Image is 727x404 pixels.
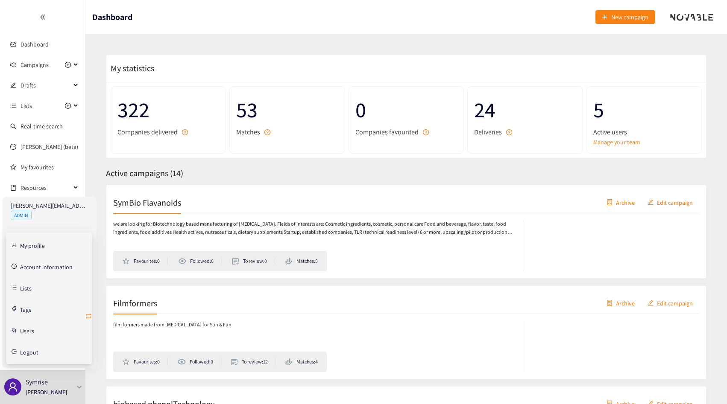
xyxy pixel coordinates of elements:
span: Matches [236,127,260,137]
button: editEdit campaign [641,296,699,310]
a: Lists [20,284,32,291]
li: Matches: 5 [285,257,318,265]
iframe: Chat Widget [684,363,727,404]
span: double-left [40,14,46,20]
button: containerArchive [600,195,641,209]
button: containerArchive [600,296,641,310]
span: Lists [21,97,32,114]
div: Widget de chat [684,363,727,404]
a: Users [20,326,34,334]
span: Edit campaign [657,298,693,308]
button: plusNew campaign [595,10,655,24]
li: Followed: 0 [177,358,221,366]
span: 53 [236,93,338,127]
span: retweet [85,313,92,321]
span: New campaign [611,12,648,22]
span: plus-circle [65,103,71,109]
span: question-circle [506,129,512,135]
a: My favourites [21,159,79,176]
span: My statistics [106,63,154,74]
p: film formers made from [MEDICAL_DATA] for Sun & Fun [113,321,232,329]
a: Manage your team [593,137,695,147]
p: Symrise [26,377,48,387]
h2: Filmformers [113,297,157,309]
span: Drafts [21,77,71,94]
span: plus-circle [65,62,71,68]
li: To review: 0 [232,257,275,265]
span: Archive [616,198,635,207]
li: To review: 12 [231,358,276,366]
p: [PERSON_NAME] [26,387,67,397]
span: Deliveries [474,127,502,137]
a: My profile [20,241,45,249]
span: Logout [20,349,38,355]
span: question-circle [423,129,429,135]
li: Favourites: 0 [122,358,168,366]
a: Real-time search [21,122,63,130]
span: Campaigns [21,56,49,73]
span: 24 [474,93,576,127]
span: Edit campaign [657,198,693,207]
span: Active users [593,127,627,137]
span: Companies delivered [117,127,178,137]
span: Active campaigns ( 14 ) [106,168,183,179]
button: editEdit campaign [641,195,699,209]
span: Companies favourited [355,127,419,137]
li: Favourites: 0 [122,257,168,265]
li: Matches: 4 [285,358,318,366]
span: edit [648,300,654,307]
span: plus [602,14,608,21]
span: 5 [593,93,695,127]
span: 322 [117,93,219,127]
span: sound [10,62,16,68]
span: question-circle [264,129,270,135]
span: edit [10,82,16,88]
a: [PERSON_NAME] (beta) [21,143,78,151]
span: Archive [616,298,635,308]
span: ADMIN [11,211,32,220]
span: Resources [21,179,71,196]
span: book [10,185,16,191]
h2: SymBio Flavanoids [113,196,181,208]
span: edit [648,199,654,206]
a: SymBio FlavanoidscontainerArchiveeditEdit campaignwe are looking for Biotechnology based manufact... [106,185,706,279]
span: question-circle [182,129,188,135]
button: retweet [85,310,92,323]
span: user [8,382,18,392]
a: Dashboard [21,41,49,48]
p: [PERSON_NAME][EMAIL_ADDRESS][PERSON_NAME][DOMAIN_NAME] [11,201,88,210]
span: container [607,300,613,307]
li: Followed: 0 [178,257,222,265]
a: FilmformerscontainerArchiveeditEdit campaignfilm formers made from [MEDICAL_DATA] for Sun & FunFa... [106,285,706,379]
a: Tags [20,305,31,313]
span: logout [12,349,17,354]
span: unordered-list [10,103,16,109]
span: container [607,199,613,206]
span: 0 [355,93,457,127]
p: we are looking for Biotechnology based manufacturing of [MEDICAL_DATA]. Fields of interests are: ... [113,220,514,236]
a: Account information [20,262,73,270]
